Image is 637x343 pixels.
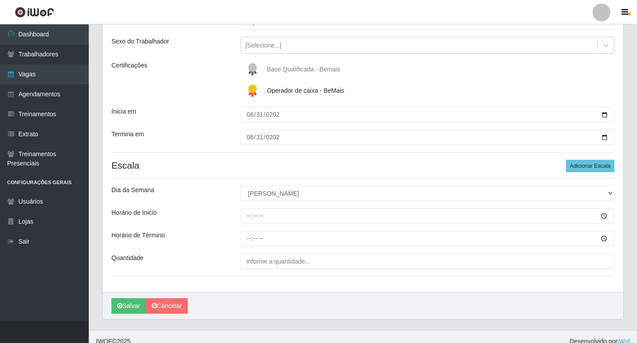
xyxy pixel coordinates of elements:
[566,160,614,172] button: Adicionar Escala
[111,298,146,314] button: Salvar
[267,66,340,73] span: Base Qualificada - Bemais
[244,61,265,79] img: Base Qualificada - Bemais
[111,231,165,240] label: Horário de Término
[111,208,157,217] label: Horário de Inicio
[241,231,614,246] input: 00:00
[111,160,614,171] h4: Escala
[241,130,614,145] input: 00/00/0000
[111,61,147,70] label: Certificações
[244,82,265,100] img: Operador de caixa - BeMais
[267,87,344,94] span: Operador de caixa - BeMais
[111,253,143,263] label: Quantidade
[241,208,614,224] input: 00:00
[111,107,136,116] label: Inicia em
[111,130,144,139] label: Termina em
[245,41,281,50] div: [Selecione...]
[241,107,614,122] input: 00/00/0000
[111,37,169,46] label: Sexo do Trabalhador
[241,253,614,269] input: Informe a quantidade...
[15,7,54,18] img: CoreUI Logo
[111,185,154,195] label: Dia da Semana
[146,298,188,314] a: Cancelar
